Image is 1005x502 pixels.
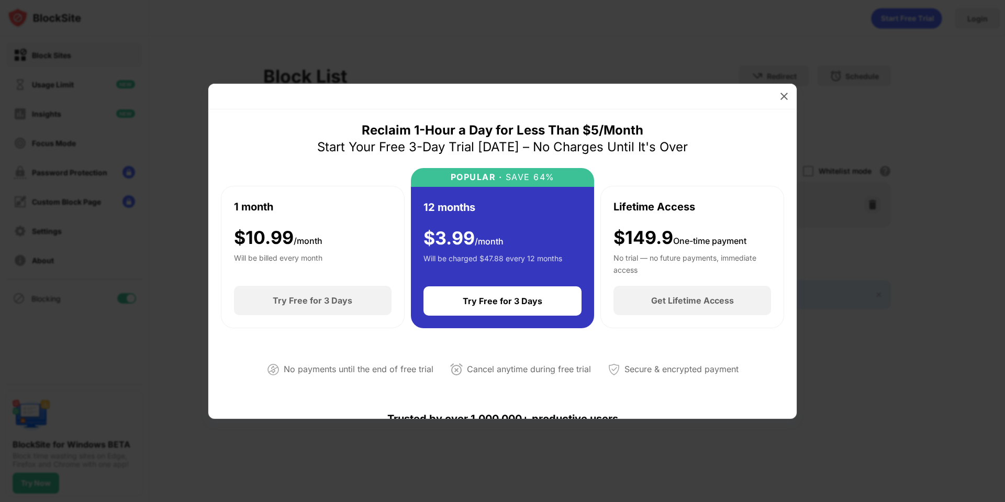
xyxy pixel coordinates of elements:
[613,252,771,273] div: No trial — no future payments, immediate access
[221,394,784,444] div: Trusted by over 1,000,000+ productive users
[673,236,746,246] span: One-time payment
[362,122,643,139] div: Reclaim 1-Hour a Day for Less Than $5/Month
[284,362,433,377] div: No payments until the end of free trial
[475,236,504,247] span: /month
[234,252,322,273] div: Will be billed every month
[467,362,591,377] div: Cancel anytime during free trial
[423,253,562,274] div: Will be charged $47.88 every 12 months
[267,363,280,376] img: not-paying
[613,199,695,215] div: Lifetime Access
[423,199,475,215] div: 12 months
[317,139,688,155] div: Start Your Free 3-Day Trial [DATE] – No Charges Until It's Over
[502,172,555,182] div: SAVE 64%
[294,236,322,246] span: /month
[450,363,463,376] img: cancel-anytime
[608,363,620,376] img: secured-payment
[651,295,734,306] div: Get Lifetime Access
[463,296,542,306] div: Try Free for 3 Days
[234,227,322,249] div: $ 10.99
[273,295,352,306] div: Try Free for 3 Days
[234,199,273,215] div: 1 month
[423,228,504,249] div: $ 3.99
[624,362,739,377] div: Secure & encrypted payment
[613,227,746,249] div: $149.9
[451,172,502,182] div: POPULAR ·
